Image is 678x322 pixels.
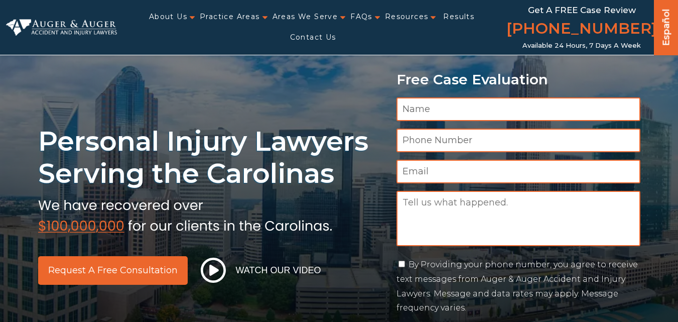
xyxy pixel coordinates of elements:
[38,256,188,285] a: Request a Free Consultation
[273,7,338,27] a: Areas We Serve
[396,97,640,121] input: Name
[38,125,384,190] h1: Personal Injury Lawyers Serving the Carolinas
[528,5,636,15] span: Get a FREE Case Review
[200,7,260,27] a: Practice Areas
[149,7,187,27] a: About Us
[350,7,372,27] a: FAQs
[290,27,336,48] a: Contact Us
[6,19,117,36] img: Auger & Auger Accident and Injury Lawyers Logo
[48,266,178,275] span: Request a Free Consultation
[396,129,640,152] input: Phone Number
[506,18,657,42] a: [PHONE_NUMBER]
[396,260,638,312] label: By Providing your phone number, you agree to receive text messages from Auger & Auger Accident an...
[385,7,429,27] a: Resources
[38,195,332,233] img: sub text
[198,257,324,283] button: Watch Our Video
[396,72,640,87] p: Free Case Evaluation
[522,42,641,50] span: Available 24 Hours, 7 Days a Week
[396,160,640,183] input: Email
[443,7,474,27] a: Results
